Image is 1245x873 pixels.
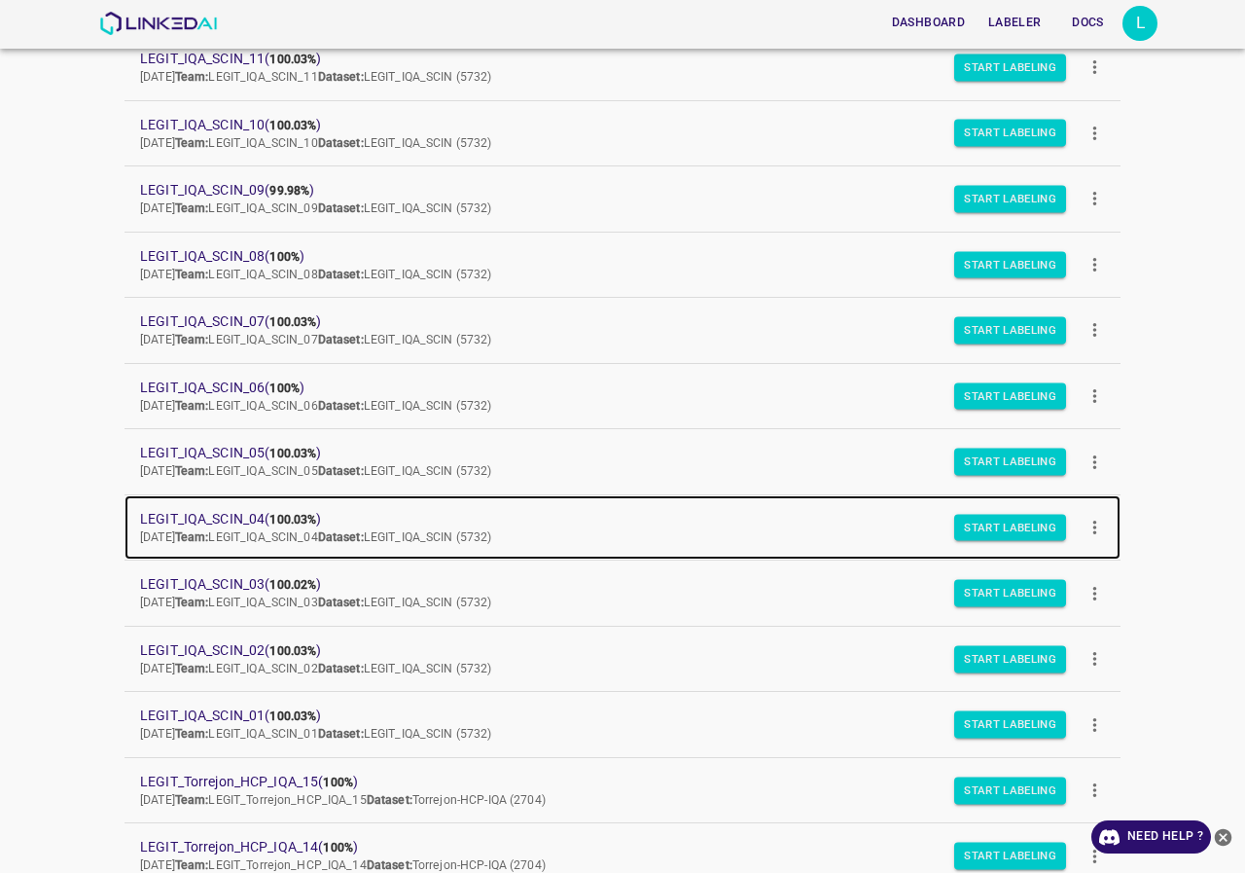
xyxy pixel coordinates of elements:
[140,201,492,215] span: [DATE] LEGIT_IQA_SCIN_09 LEGIT_IQA_SCIN (5732)
[175,201,209,215] b: Team:
[124,166,1120,232] a: LEGIT_IQA_SCIN_09(99.98%)[DATE]Team:LEGIT_IQA_SCIN_09Dataset:LEGIT_IQA_SCIN (5732)
[140,70,492,84] span: [DATE] LEGIT_IQA_SCIN_11 LEGIT_IQA_SCIN (5732)
[318,596,364,609] b: Dataset:
[175,136,209,150] b: Team:
[124,758,1120,823] a: LEGIT_Torrejon_HCP_IQA_15(100%)[DATE]Team:LEGIT_Torrejon_HCP_IQA_15Dataset:Torrejon-HCP-IQA (2704)
[880,3,977,43] a: Dashboard
[140,136,492,150] span: [DATE] LEGIT_IQA_SCIN_10 LEGIT_IQA_SCIN (5732)
[124,101,1120,166] a: LEGIT_IQA_SCIN_10(100.03%)[DATE]Team:LEGIT_IQA_SCIN_10Dataset:LEGIT_IQA_SCIN (5732)
[269,578,316,592] b: 100.02%
[1073,177,1117,221] button: more
[124,627,1120,692] a: LEGIT_IQA_SCIN_02(100.03%)[DATE]Team:LEGIT_IQA_SCIN_02Dataset:LEGIT_IQA_SCIN (5732)
[1073,46,1117,90] button: more
[1073,637,1117,681] button: more
[140,574,1074,595] span: LEGIT_IQA_SCIN_03 ( )
[954,185,1066,212] button: Start Labeling
[175,530,209,544] b: Team:
[954,449,1066,476] button: Start Labeling
[140,837,1074,857] span: LEGIT_Torrejon_HCP_IQA_14 ( )
[977,3,1052,43] a: Labeler
[140,115,1074,135] span: LEGIT_IQA_SCIN_10 ( )
[1073,703,1117,746] button: more
[318,727,364,741] b: Dataset:
[140,311,1074,332] span: LEGIT_IQA_SCIN_07 ( )
[124,35,1120,100] a: LEGIT_IQA_SCIN_11(100.03%)[DATE]Team:LEGIT_IQA_SCIN_11Dataset:LEGIT_IQA_SCIN (5732)
[954,120,1066,147] button: Start Labeling
[1073,309,1117,352] button: more
[175,70,209,84] b: Team:
[954,580,1066,607] button: Start Labeling
[124,429,1120,494] a: LEGIT_IQA_SCIN_05(100.03%)[DATE]Team:LEGIT_IQA_SCIN_05Dataset:LEGIT_IQA_SCIN (5732)
[1211,820,1235,854] button: close-help
[323,776,353,789] b: 100%
[1073,440,1117,484] button: more
[1073,769,1117,813] button: more
[954,645,1066,673] button: Start Labeling
[175,596,209,609] b: Team:
[954,251,1066,278] button: Start Labeling
[318,333,364,346] b: Dataset:
[175,793,209,807] b: Team:
[124,364,1120,429] a: LEGIT_IQA_SCIN_06(100%)[DATE]Team:LEGIT_IQA_SCIN_06Dataset:LEGIT_IQA_SCIN (5732)
[1091,820,1211,854] a: Need Help ?
[269,315,316,329] b: 100.03%
[140,596,492,609] span: [DATE] LEGIT_IQA_SCIN_03 LEGIT_IQA_SCIN (5732)
[140,509,1074,529] span: LEGIT_IQA_SCIN_04 ( )
[954,777,1066,804] button: Start Labeling
[124,561,1120,626] a: LEGIT_IQA_SCIN_03(100.02%)[DATE]Team:LEGIT_IQA_SCIN_03Dataset:LEGIT_IQA_SCIN (5732)
[884,7,973,39] button: Dashboard
[954,54,1066,81] button: Start Labeling
[140,399,492,413] span: [DATE] LEGIT_IQA_SCIN_06 LEGIT_IQA_SCIN (5732)
[954,843,1066,870] button: Start Labeling
[140,464,492,478] span: [DATE] LEGIT_IQA_SCIN_05 LEGIT_IQA_SCIN (5732)
[175,858,209,872] b: Team:
[175,333,209,346] b: Team:
[124,495,1120,561] a: LEGIT_IQA_SCIN_04(100.03%)[DATE]Team:LEGIT_IQA_SCIN_04Dataset:LEGIT_IQA_SCIN (5732)
[367,858,412,872] b: Dataset:
[1073,506,1117,550] button: more
[269,513,316,527] b: 100.03%
[269,644,316,658] b: 100.03%
[367,793,412,807] b: Dataset:
[954,711,1066,739] button: Start Labeling
[140,793,546,807] span: [DATE] LEGIT_Torrejon_HCP_IQA_15 Torrejon-HCP-IQA (2704)
[1073,374,1117,418] button: more
[175,662,209,675] b: Team:
[175,727,209,741] b: Team:
[140,378,1074,398] span: LEGIT_IQA_SCIN_06 ( )
[318,136,364,150] b: Dataset:
[175,268,209,281] b: Team:
[269,53,316,66] b: 100.03%
[140,443,1074,463] span: LEGIT_IQA_SCIN_05 ( )
[1073,571,1117,615] button: more
[318,662,364,675] b: Dataset:
[140,268,492,281] span: [DATE] LEGIT_IQA_SCIN_08 LEGIT_IQA_SCIN (5732)
[318,201,364,215] b: Dataset:
[1073,242,1117,286] button: more
[140,706,1074,726] span: LEGIT_IQA_SCIN_01 ( )
[954,382,1066,410] button: Start Labeling
[140,772,1074,792] span: LEGIT_Torrejon_HCP_IQA_15 ( )
[1122,6,1157,41] button: Open settings
[124,233,1120,298] a: LEGIT_IQA_SCIN_08(100%)[DATE]Team:LEGIT_IQA_SCIN_08Dataset:LEGIT_IQA_SCIN (5732)
[269,382,300,395] b: 100%
[99,12,217,35] img: LinkedAI
[140,662,492,675] span: [DATE] LEGIT_IQA_SCIN_02 LEGIT_IQA_SCIN (5732)
[318,268,364,281] b: Dataset:
[140,858,546,872] span: [DATE] LEGIT_Torrejon_HCP_IQA_14 Torrejon-HCP-IQA (2704)
[124,692,1120,757] a: LEGIT_IQA_SCIN_01(100.03%)[DATE]Team:LEGIT_IQA_SCIN_01Dataset:LEGIT_IQA_SCIN (5732)
[269,119,316,132] b: 100.03%
[323,841,353,855] b: 100%
[954,317,1066,345] button: Start Labeling
[140,180,1074,200] span: LEGIT_IQA_SCIN_09 ( )
[269,447,316,460] b: 100.03%
[318,464,364,478] b: Dataset:
[269,184,309,198] b: 99.98%
[269,250,300,264] b: 100%
[318,70,364,84] b: Dataset:
[140,246,1074,267] span: LEGIT_IQA_SCIN_08 ( )
[124,298,1120,363] a: LEGIT_IQA_SCIN_07(100.03%)[DATE]Team:LEGIT_IQA_SCIN_07Dataset:LEGIT_IQA_SCIN (5732)
[954,514,1066,541] button: Start Labeling
[140,333,492,346] span: [DATE] LEGIT_IQA_SCIN_07 LEGIT_IQA_SCIN (5732)
[1052,3,1122,43] a: Docs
